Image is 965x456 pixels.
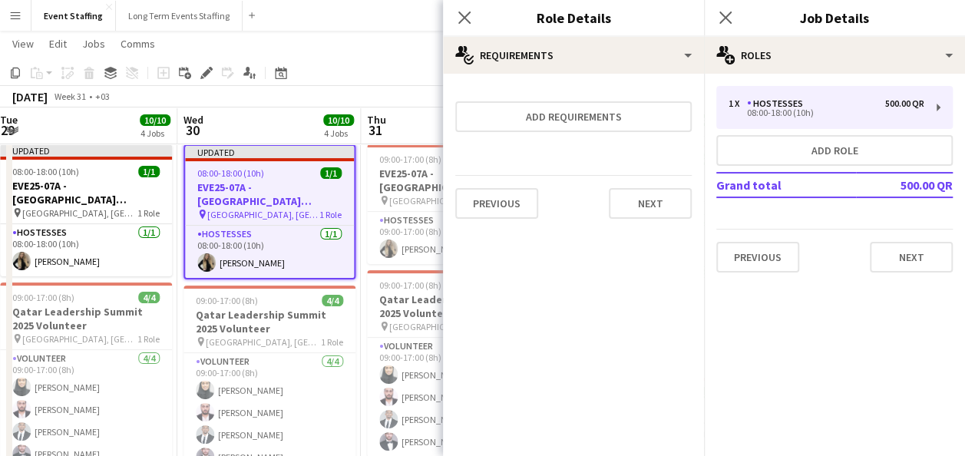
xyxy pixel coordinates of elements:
[321,336,343,348] span: 1 Role
[138,166,160,177] span: 1/1
[207,209,319,220] span: [GEOGRAPHIC_DATA], [GEOGRAPHIC_DATA]
[137,207,160,219] span: 1 Role
[116,1,243,31] button: Long Term Events Staffing
[443,8,704,28] h3: Role Details
[885,98,924,109] div: 500.00 QR
[22,207,137,219] span: [GEOGRAPHIC_DATA], [GEOGRAPHIC_DATA]
[320,167,342,179] span: 1/1
[51,91,89,102] span: Week 31
[455,101,692,132] button: Add requirements
[704,8,965,28] h3: Job Details
[323,114,354,126] span: 10/10
[181,121,203,139] span: 30
[716,135,953,166] button: Add role
[183,308,355,335] h3: Qatar Leadership Summit 2025 Volunteer
[12,166,79,177] span: 08:00-18:00 (10h)
[379,279,441,291] span: 09:00-17:00 (8h)
[729,109,924,117] div: 08:00-18:00 (10h)
[609,188,692,219] button: Next
[443,37,704,74] div: Requirements
[140,127,170,139] div: 4 Jobs
[196,295,258,306] span: 09:00-17:00 (8h)
[455,188,538,219] button: Previous
[729,98,747,109] div: 1 x
[379,154,441,165] span: 09:00-17:00 (8h)
[12,89,48,104] div: [DATE]
[183,144,355,279] app-job-card: Updated08:00-18:00 (10h)1/1EVE25-07A - [GEOGRAPHIC_DATA] Leadership Summit 2025 Hostess [GEOGRAPH...
[365,121,386,139] span: 31
[367,113,386,127] span: Thu
[114,34,161,54] a: Comms
[185,226,354,278] app-card-role: Hostesses1/108:00-18:00 (10h)[PERSON_NAME]
[367,292,539,320] h3: Qatar Leadership Summit 2025 Volunteer
[367,212,539,264] app-card-role: Hostesses1/109:00-17:00 (8h)[PERSON_NAME]
[12,292,74,303] span: 09:00-17:00 (8h)
[716,173,856,197] td: Grand total
[76,34,111,54] a: Jobs
[82,37,105,51] span: Jobs
[43,34,73,54] a: Edit
[49,37,67,51] span: Edit
[389,321,504,332] span: [GEOGRAPHIC_DATA], [GEOGRAPHIC_DATA]
[197,167,264,179] span: 08:00-18:00 (10h)
[206,336,321,348] span: [GEOGRAPHIC_DATA], [GEOGRAPHIC_DATA]
[95,91,110,102] div: +03
[367,167,539,194] h3: EVE25-07A - [GEOGRAPHIC_DATA] Leadership Summit 2025 Hostess
[716,242,799,273] button: Previous
[185,146,354,158] div: Updated
[389,195,504,207] span: [GEOGRAPHIC_DATA], [GEOGRAPHIC_DATA]
[324,127,353,139] div: 4 Jobs
[367,144,539,264] app-job-card: 09:00-17:00 (8h)1/1EVE25-07A - [GEOGRAPHIC_DATA] Leadership Summit 2025 Hostess [GEOGRAPHIC_DATA]...
[22,333,137,345] span: [GEOGRAPHIC_DATA], [GEOGRAPHIC_DATA]
[140,114,170,126] span: 10/10
[12,37,34,51] span: View
[137,333,160,345] span: 1 Role
[319,209,342,220] span: 1 Role
[322,295,343,306] span: 4/4
[704,37,965,74] div: Roles
[121,37,155,51] span: Comms
[6,34,40,54] a: View
[747,98,809,109] div: Hostesses
[31,1,116,31] button: Event Staffing
[870,242,953,273] button: Next
[185,180,354,208] h3: EVE25-07A - [GEOGRAPHIC_DATA] Leadership Summit 2025 Hostess
[138,292,160,303] span: 4/4
[856,173,953,197] td: 500.00 QR
[183,113,203,127] span: Wed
